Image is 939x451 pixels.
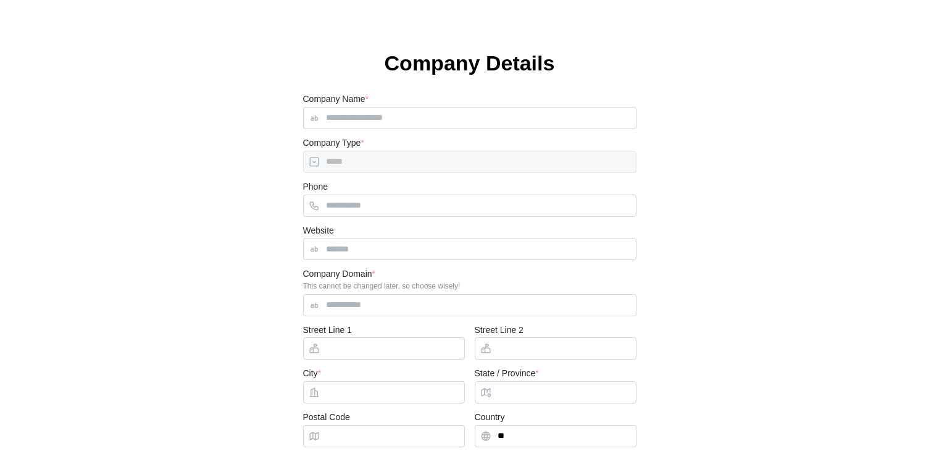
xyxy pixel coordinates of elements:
label: City [303,367,322,381]
label: State / Province [475,367,539,381]
label: Street Line 2 [475,324,524,337]
label: Postal Code [303,411,350,424]
label: Street Line 1 [303,324,352,337]
label: Company Name [303,93,369,106]
label: Country [475,411,505,424]
label: Company Domain [303,268,376,281]
h1: Company Details [303,49,636,77]
div: This cannot be changed later, so choose wisely! [303,282,636,290]
label: Website [303,224,334,238]
label: Phone [303,180,328,194]
label: Company Type [303,137,364,150]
